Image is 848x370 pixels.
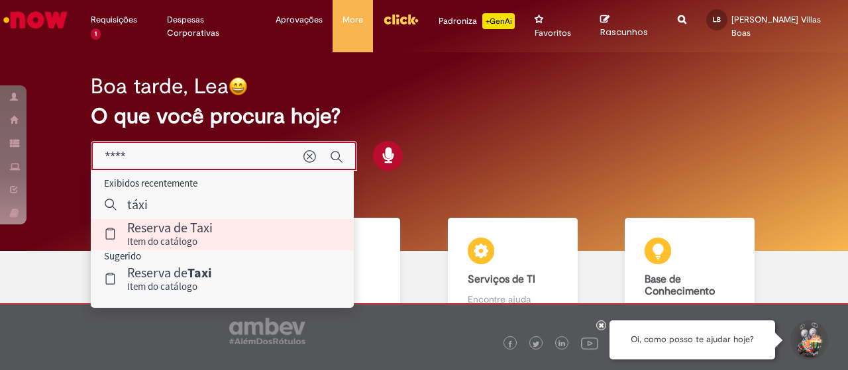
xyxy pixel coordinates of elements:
span: Rascunhos [600,26,648,38]
p: Encontre ajuda [468,293,558,306]
p: +GenAi [482,13,515,29]
a: Rascunhos [600,14,657,38]
img: logo_footer_facebook.png [507,341,513,347]
b: Base de Conhecimento [645,273,715,298]
img: logo_footer_linkedin.png [558,340,565,348]
img: logo_footer_ambev_rotulo_gray.png [229,318,305,344]
span: 1 [91,28,101,40]
span: More [343,13,363,26]
img: logo_footer_twitter.png [533,341,539,347]
b: Serviços de TI [468,273,535,286]
a: Tirar dúvidas Tirar dúvidas com Lupi Assist e Gen Ai [70,218,247,332]
div: Oi, como posso te ajudar hoje? [609,320,775,359]
h2: O que você procura hoje? [91,105,757,128]
img: click_logo_yellow_360x200.png [383,9,419,29]
span: Favoritos [535,26,571,40]
button: Iniciar Conversa de Suporte [788,320,828,360]
a: Serviços de TI Encontre ajuda [424,218,602,332]
span: Aprovações [276,13,323,26]
img: ServiceNow [1,7,70,33]
div: Padroniza [439,13,515,29]
img: happy-face.png [229,77,248,96]
a: Base de Conhecimento Consulte e aprenda [602,218,779,332]
img: logo_footer_youtube.png [581,334,598,351]
span: Requisições [91,13,137,26]
span: LB [713,15,721,24]
span: [PERSON_NAME] Villas Boas [731,14,821,38]
h2: Boa tarde, Lea [91,75,229,98]
span: Despesas Corporativas [167,13,256,40]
